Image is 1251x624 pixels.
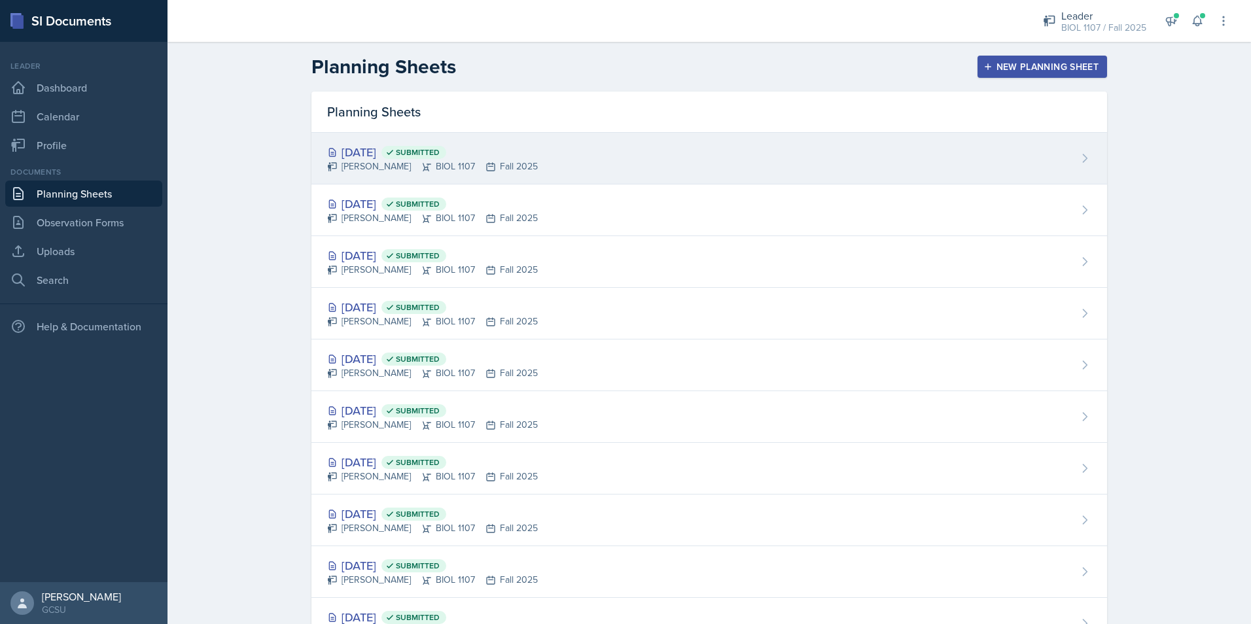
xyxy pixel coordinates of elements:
div: [DATE] [327,247,538,264]
span: Submitted [396,302,440,313]
span: Submitted [396,354,440,364]
div: [PERSON_NAME] BIOL 1107 Fall 2025 [327,470,538,483]
span: Submitted [396,612,440,623]
div: Help & Documentation [5,313,162,339]
h2: Planning Sheets [311,55,456,78]
a: Search [5,267,162,293]
span: Submitted [396,457,440,468]
div: [PERSON_NAME] BIOL 1107 Fall 2025 [327,315,538,328]
div: [PERSON_NAME] BIOL 1107 Fall 2025 [327,160,538,173]
a: [DATE] Submitted [PERSON_NAME]BIOL 1107Fall 2025 [311,443,1107,494]
a: Planning Sheets [5,181,162,207]
span: Submitted [396,199,440,209]
a: [DATE] Submitted [PERSON_NAME]BIOL 1107Fall 2025 [311,133,1107,184]
span: Submitted [396,509,440,519]
div: [DATE] [327,143,538,161]
a: [DATE] Submitted [PERSON_NAME]BIOL 1107Fall 2025 [311,236,1107,288]
div: Documents [5,166,162,178]
a: [DATE] Submitted [PERSON_NAME]BIOL 1107Fall 2025 [311,288,1107,339]
div: Leader [5,60,162,72]
div: [PERSON_NAME] BIOL 1107 Fall 2025 [327,211,538,225]
a: [DATE] Submitted [PERSON_NAME]BIOL 1107Fall 2025 [311,546,1107,598]
div: Planning Sheets [311,92,1107,133]
div: New Planning Sheet [986,61,1099,72]
div: BIOL 1107 / Fall 2025 [1061,21,1146,35]
a: [DATE] Submitted [PERSON_NAME]BIOL 1107Fall 2025 [311,494,1107,546]
div: [PERSON_NAME] BIOL 1107 Fall 2025 [327,521,538,535]
a: Dashboard [5,75,162,101]
span: Submitted [396,561,440,571]
span: Submitted [396,147,440,158]
div: [PERSON_NAME] [42,590,121,603]
div: Leader [1061,8,1146,24]
span: Submitted [396,406,440,416]
div: GCSU [42,603,121,616]
div: [DATE] [327,402,538,419]
a: Calendar [5,103,162,130]
div: [DATE] [327,195,538,213]
button: New Planning Sheet [978,56,1107,78]
div: [DATE] [327,350,538,368]
div: [PERSON_NAME] BIOL 1107 Fall 2025 [327,573,538,587]
div: [PERSON_NAME] BIOL 1107 Fall 2025 [327,418,538,432]
div: [PERSON_NAME] BIOL 1107 Fall 2025 [327,366,538,380]
div: [PERSON_NAME] BIOL 1107 Fall 2025 [327,263,538,277]
div: [DATE] [327,298,538,316]
div: [DATE] [327,557,538,574]
div: [DATE] [327,453,538,471]
a: [DATE] Submitted [PERSON_NAME]BIOL 1107Fall 2025 [311,391,1107,443]
a: [DATE] Submitted [PERSON_NAME]BIOL 1107Fall 2025 [311,184,1107,236]
span: Submitted [396,251,440,261]
a: Uploads [5,238,162,264]
a: Profile [5,132,162,158]
div: [DATE] [327,505,538,523]
a: [DATE] Submitted [PERSON_NAME]BIOL 1107Fall 2025 [311,339,1107,391]
a: Observation Forms [5,209,162,235]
